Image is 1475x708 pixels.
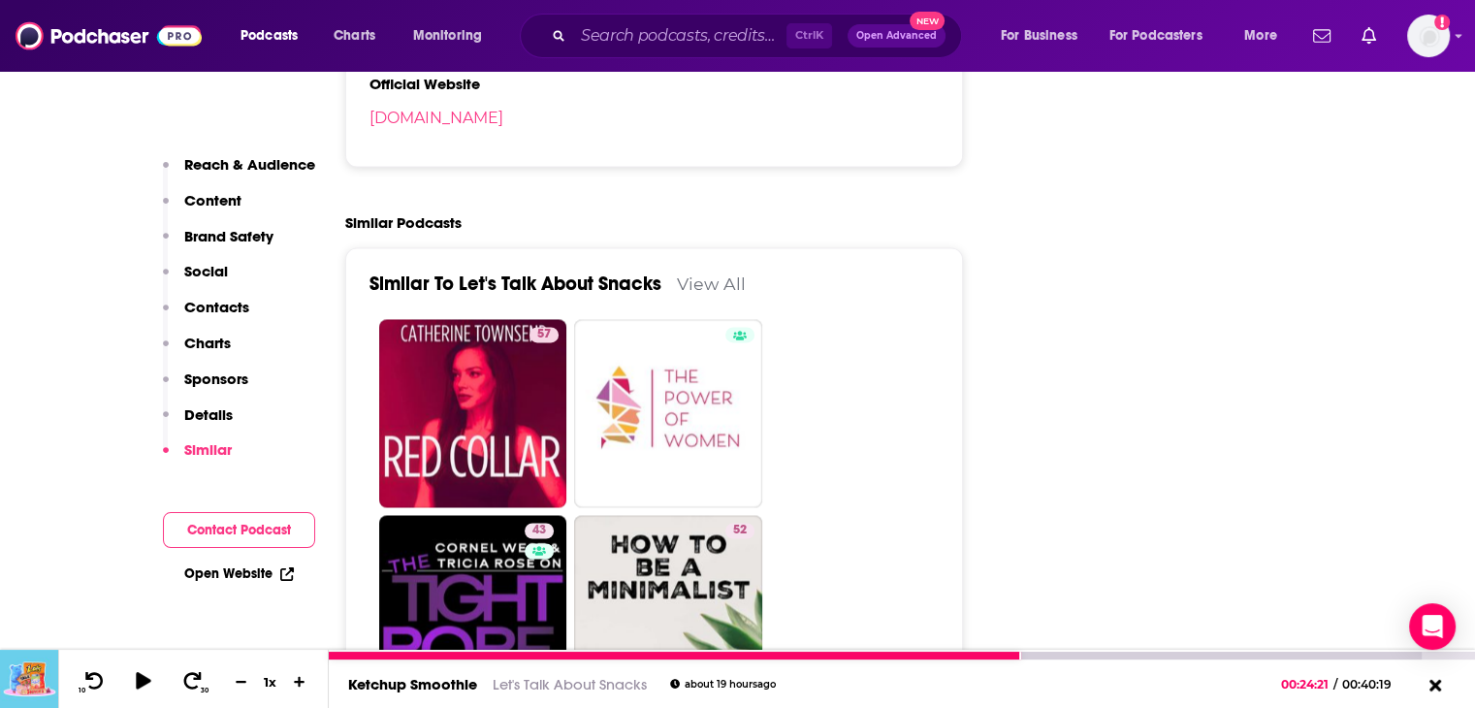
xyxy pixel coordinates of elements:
[1097,20,1231,51] button: open menu
[321,20,387,51] a: Charts
[1409,603,1456,650] div: Open Intercom Messenger
[573,20,786,51] input: Search podcasts, credits, & more...
[176,670,212,694] button: 30
[574,515,762,703] a: 52
[379,515,567,703] a: 43
[184,334,231,352] p: Charts
[184,298,249,316] p: Contacts
[345,213,462,232] h2: Similar Podcasts
[163,512,315,548] button: Contact Podcast
[79,687,85,694] span: 10
[525,523,554,538] a: 43
[1109,22,1202,49] span: For Podcasters
[1244,22,1277,49] span: More
[538,14,980,58] div: Search podcasts, credits, & more...
[733,521,747,540] span: 52
[493,675,647,693] a: Let's Talk About Snacks
[1434,15,1450,30] svg: Add a profile image
[848,24,946,48] button: Open AdvancedNew
[1407,15,1450,57] span: Logged in as maryalyson
[184,370,248,388] p: Sponsors
[184,227,273,245] p: Brand Safety
[1231,20,1301,51] button: open menu
[163,155,315,191] button: Reach & Audience
[254,674,287,690] div: 1 x
[163,227,273,263] button: Brand Safety
[413,22,482,49] span: Monitoring
[369,75,512,93] h3: Official Website
[184,440,232,459] p: Similar
[1333,677,1337,692] span: /
[334,22,375,49] span: Charts
[987,20,1102,51] button: open menu
[369,272,661,296] a: Similar To Let's Talk About Snacks
[1407,15,1450,57] button: Show profile menu
[163,191,241,227] button: Content
[184,565,294,582] a: Open Website
[184,262,228,280] p: Social
[240,22,298,49] span: Podcasts
[532,521,546,540] span: 43
[1001,22,1077,49] span: For Business
[1407,15,1450,57] img: User Profile
[75,670,112,694] button: 10
[227,20,323,51] button: open menu
[1337,677,1411,692] span: 00:40:19
[163,334,231,370] button: Charts
[163,370,248,405] button: Sponsors
[201,687,208,694] span: 30
[1305,19,1338,52] a: Show notifications dropdown
[910,12,945,30] span: New
[16,17,202,54] img: Podchaser - Follow, Share and Rate Podcasts
[379,319,567,507] a: 57
[1354,19,1384,52] a: Show notifications dropdown
[163,440,232,476] button: Similar
[369,109,503,127] a: [DOMAIN_NAME]
[348,675,477,693] a: Ketchup Smoothie
[537,325,551,344] span: 57
[1281,677,1333,692] span: 00:24:21
[725,523,754,538] a: 52
[786,23,832,48] span: Ctrl K
[163,262,228,298] button: Social
[184,405,233,424] p: Details
[184,155,315,174] p: Reach & Audience
[677,274,746,294] a: View All
[856,31,937,41] span: Open Advanced
[529,327,559,342] a: 57
[670,679,776,690] div: about 19 hours ago
[400,20,507,51] button: open menu
[184,191,241,209] p: Content
[163,405,233,441] button: Details
[163,298,249,334] button: Contacts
